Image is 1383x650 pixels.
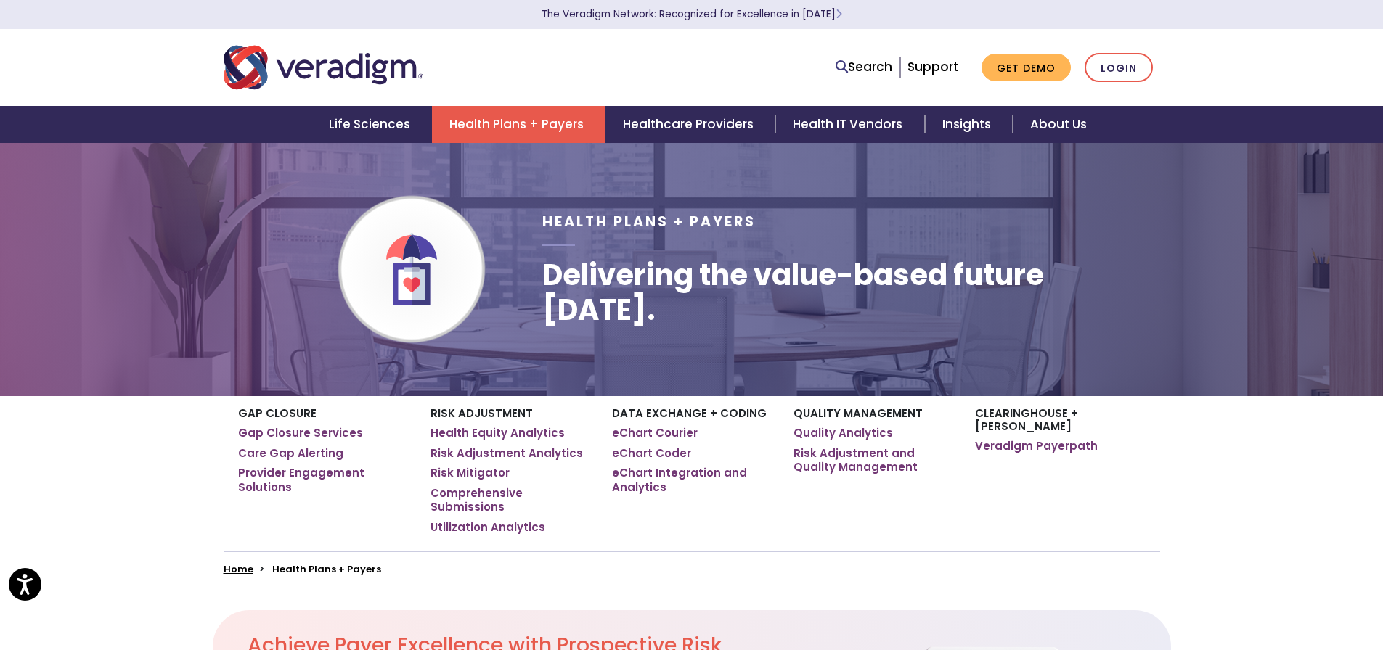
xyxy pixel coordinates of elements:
[982,54,1071,82] a: Get Demo
[542,212,756,231] span: Health Plans + Payers
[836,7,842,21] span: Learn More
[542,7,842,21] a: The Veradigm Network: Recognized for Excellence in [DATE]Learn More
[975,439,1098,453] a: Veradigm Payerpath
[836,57,892,77] a: Search
[224,44,423,91] img: Veradigm logo
[431,466,510,480] a: Risk Mitigator
[542,258,1159,327] h1: Delivering the value-based future [DATE].
[612,466,772,494] a: eChart Integration and Analytics
[1085,53,1153,83] a: Login
[612,446,691,461] a: eChart Coder
[775,106,924,143] a: Health IT Vendors
[431,426,565,440] a: Health Equity Analytics
[794,426,893,440] a: Quality Analytics
[311,106,432,143] a: Life Sciences
[238,446,343,461] a: Care Gap Alerting
[1013,106,1104,143] a: About Us
[907,58,958,75] a: Support
[605,106,775,143] a: Healthcare Providers
[238,466,409,494] a: Provider Engagement Solutions
[431,520,545,535] a: Utilization Analytics
[794,446,953,474] a: Risk Adjustment and Quality Management
[925,106,1013,143] a: Insights
[431,486,590,514] a: Comprehensive Submissions
[238,426,363,440] a: Gap Closure Services
[432,106,605,143] a: Health Plans + Payers
[224,562,253,576] a: Home
[431,446,583,461] a: Risk Adjustment Analytics
[612,426,698,440] a: eChart Courier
